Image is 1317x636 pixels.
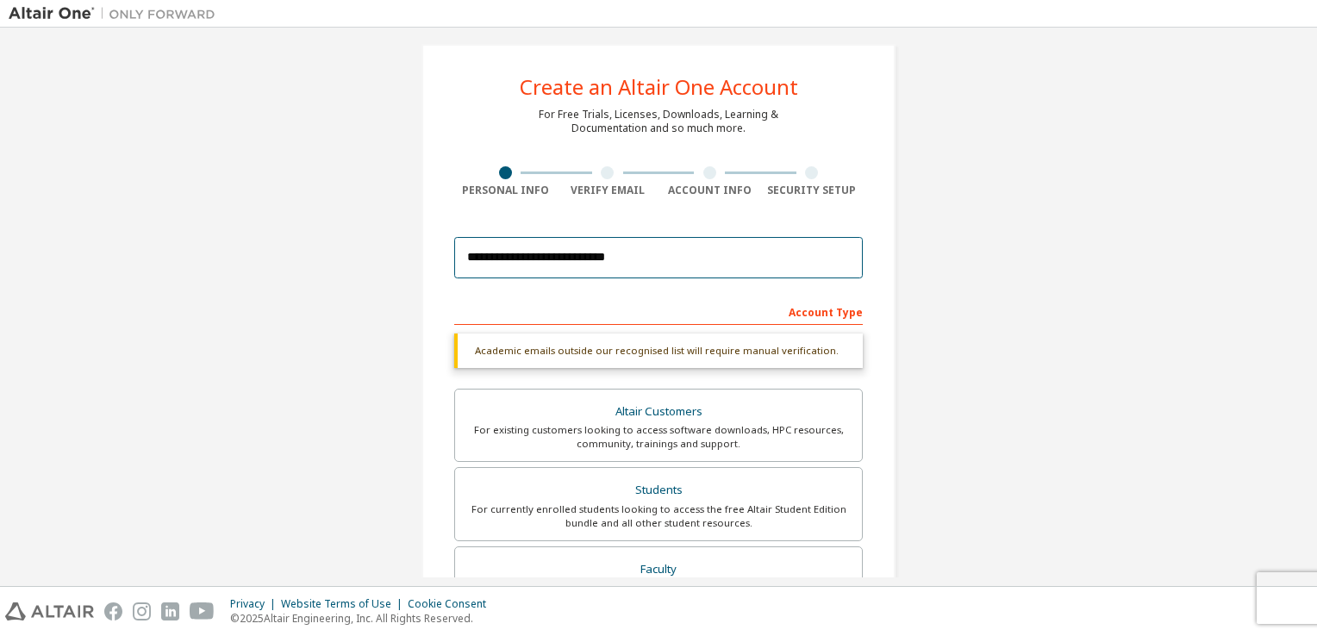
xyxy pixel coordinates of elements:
[465,478,852,502] div: Students
[557,184,659,197] div: Verify Email
[520,77,798,97] div: Create an Altair One Account
[658,184,761,197] div: Account Info
[465,502,852,530] div: For currently enrolled students looking to access the free Altair Student Edition bundle and all ...
[281,597,408,611] div: Website Terms of Use
[104,602,122,620] img: facebook.svg
[190,602,215,620] img: youtube.svg
[465,558,852,582] div: Faculty
[230,597,281,611] div: Privacy
[9,5,224,22] img: Altair One
[454,184,557,197] div: Personal Info
[133,602,151,620] img: instagram.svg
[454,334,863,368] div: Academic emails outside our recognised list will require manual verification.
[230,611,496,626] p: © 2025 Altair Engineering, Inc. All Rights Reserved.
[465,423,852,451] div: For existing customers looking to access software downloads, HPC resources, community, trainings ...
[5,602,94,620] img: altair_logo.svg
[465,400,852,424] div: Altair Customers
[539,108,778,135] div: For Free Trials, Licenses, Downloads, Learning & Documentation and so much more.
[161,602,179,620] img: linkedin.svg
[761,184,864,197] div: Security Setup
[408,597,496,611] div: Cookie Consent
[454,297,863,325] div: Account Type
